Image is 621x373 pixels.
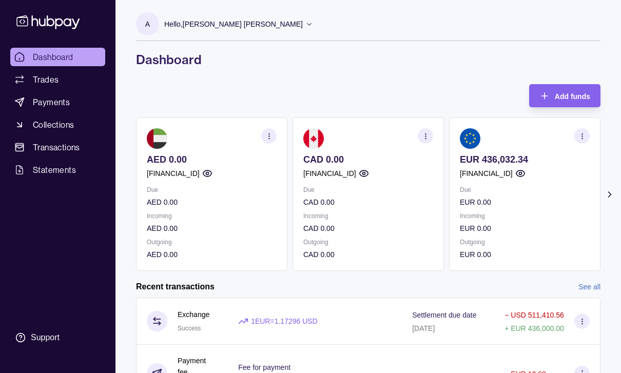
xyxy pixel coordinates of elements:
[147,210,277,222] p: Incoming
[147,223,277,234] p: AED 0.00
[10,115,105,134] a: Collections
[412,311,476,319] p: Settlement due date
[303,237,433,248] p: Outgoing
[460,249,590,260] p: EUR 0.00
[147,154,277,165] p: AED 0.00
[303,184,433,195] p: Due
[33,51,73,63] span: Dashboard
[10,93,105,111] a: Payments
[178,325,201,332] span: Success
[460,197,590,208] p: EUR 0.00
[303,197,433,208] p: CAD 0.00
[136,281,215,292] h2: Recent transactions
[529,84,600,107] button: Add funds
[555,92,590,101] span: Add funds
[460,237,590,248] p: Outgoing
[303,154,433,165] p: CAD 0.00
[10,138,105,156] a: Transactions
[504,311,564,319] p: − USD 511,410.56
[10,161,105,179] a: Statements
[178,309,209,320] p: Exchange
[460,154,590,165] p: EUR 436,032.34
[33,164,76,176] span: Statements
[33,119,74,131] span: Collections
[238,363,290,371] p: Fee for payment
[412,324,435,332] p: [DATE]
[303,168,356,179] p: [FINANCIAL_ID]
[10,70,105,89] a: Trades
[303,249,433,260] p: CAD 0.00
[303,210,433,222] p: Incoming
[33,96,70,108] span: Payments
[147,197,277,208] p: AED 0.00
[460,128,480,149] img: eu
[33,141,80,153] span: Transactions
[147,184,277,195] p: Due
[303,223,433,234] p: CAD 0.00
[10,48,105,66] a: Dashboard
[147,128,167,149] img: ae
[31,332,60,343] div: Support
[578,281,600,292] a: See all
[460,210,590,222] p: Incoming
[460,223,590,234] p: EUR 0.00
[460,184,590,195] p: Due
[10,327,105,348] a: Support
[251,316,318,327] p: 1 EUR = 1.17296 USD
[303,128,324,149] img: ca
[164,18,303,30] p: Hello, [PERSON_NAME] [PERSON_NAME]
[504,324,564,332] p: + EUR 436,000.00
[147,237,277,248] p: Outgoing
[145,18,150,30] p: A
[147,168,200,179] p: [FINANCIAL_ID]
[136,51,600,68] h1: Dashboard
[460,168,513,179] p: [FINANCIAL_ID]
[33,73,59,86] span: Trades
[147,249,277,260] p: AED 0.00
